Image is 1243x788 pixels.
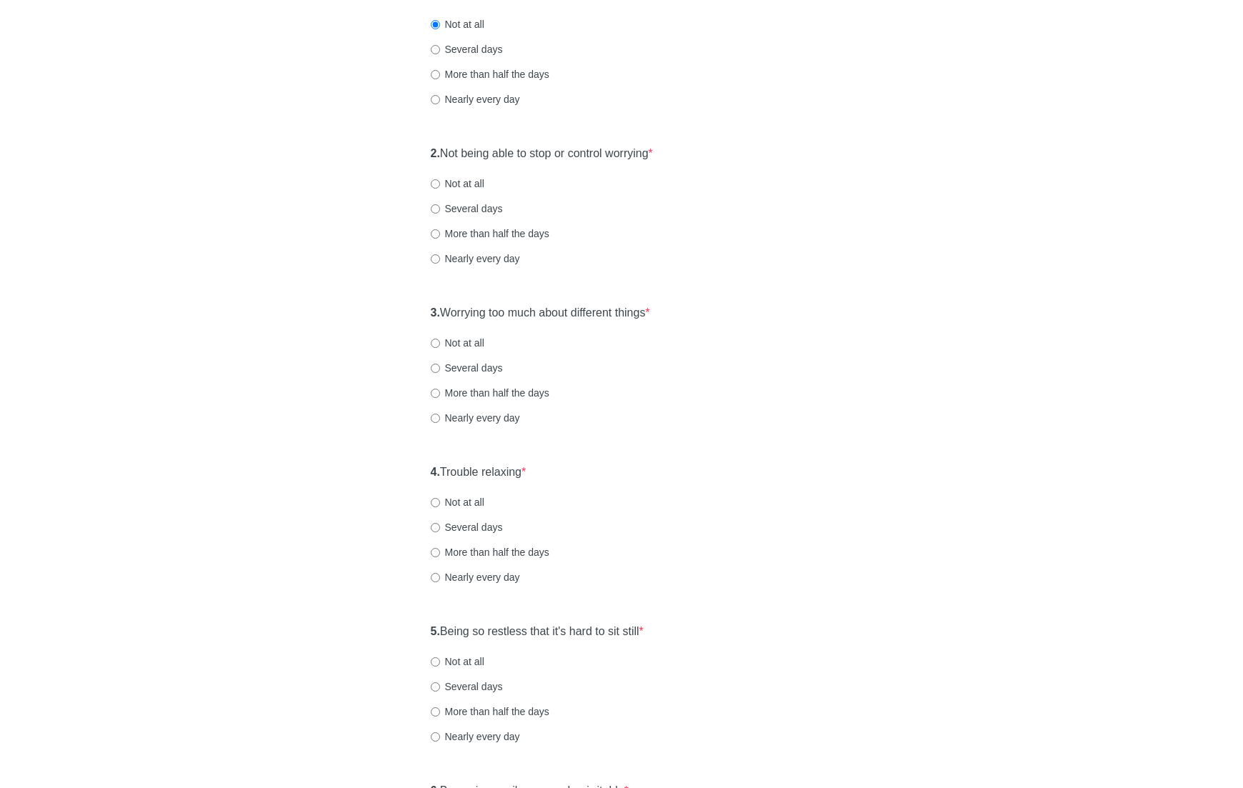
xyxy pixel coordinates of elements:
[431,625,440,637] strong: 5.
[431,336,484,350] label: Not at all
[431,389,440,398] input: More than half the days
[431,45,440,54] input: Several days
[431,657,440,667] input: Not at all
[431,67,549,81] label: More than half the days
[431,707,440,717] input: More than half the days
[431,545,549,559] label: More than half the days
[431,548,440,557] input: More than half the days
[431,306,440,319] strong: 3.
[431,176,484,191] label: Not at all
[431,704,549,719] label: More than half the days
[431,495,484,509] label: Not at all
[431,339,440,348] input: Not at all
[431,732,440,742] input: Nearly every day
[431,466,440,478] strong: 4.
[431,226,549,241] label: More than half the days
[431,42,503,56] label: Several days
[431,361,503,375] label: Several days
[431,624,644,640] label: Being so restless that it's hard to sit still
[431,20,440,29] input: Not at all
[431,251,520,266] label: Nearly every day
[431,92,520,106] label: Nearly every day
[431,229,440,239] input: More than half the days
[431,305,650,321] label: Worrying too much about different things
[431,523,440,532] input: Several days
[431,204,440,214] input: Several days
[431,201,503,216] label: Several days
[431,17,484,31] label: Not at all
[431,464,526,481] label: Trouble relaxing
[431,364,440,373] input: Several days
[431,520,503,534] label: Several days
[431,414,440,423] input: Nearly every day
[431,95,440,104] input: Nearly every day
[431,654,484,669] label: Not at all
[431,386,549,400] label: More than half the days
[431,179,440,189] input: Not at all
[431,411,520,425] label: Nearly every day
[431,573,440,582] input: Nearly every day
[431,70,440,79] input: More than half the days
[431,729,520,744] label: Nearly every day
[431,254,440,264] input: Nearly every day
[431,570,520,584] label: Nearly every day
[431,147,440,159] strong: 2.
[431,498,440,507] input: Not at all
[431,679,503,694] label: Several days
[431,146,653,162] label: Not being able to stop or control worrying
[431,682,440,692] input: Several days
